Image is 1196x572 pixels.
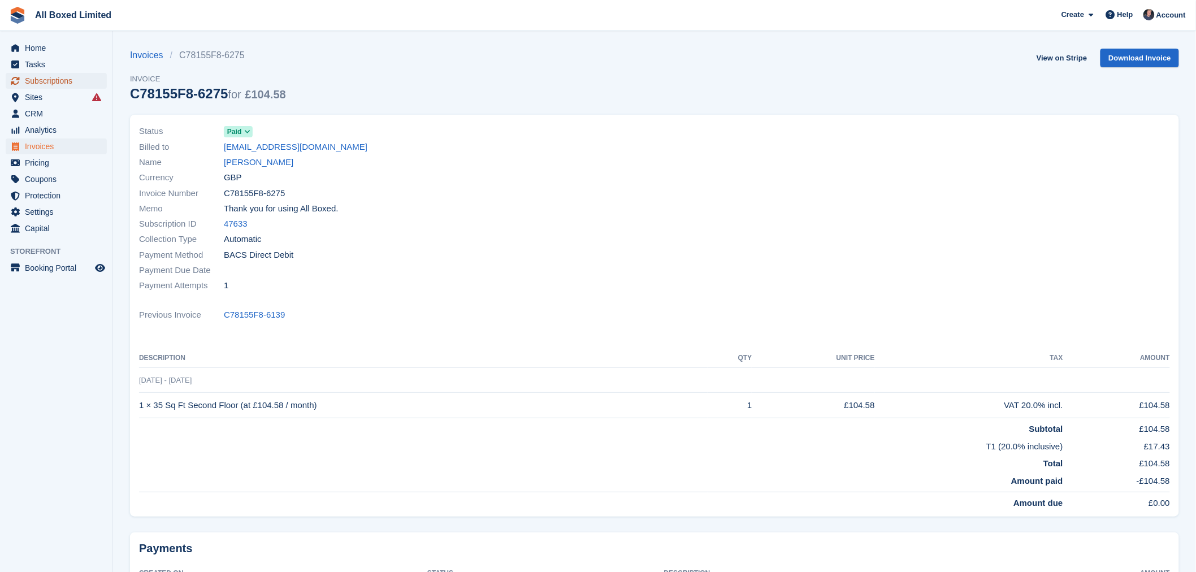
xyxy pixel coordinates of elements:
[6,106,107,122] a: menu
[1156,10,1186,21] span: Account
[875,349,1063,367] th: Tax
[6,138,107,154] a: menu
[6,171,107,187] a: menu
[139,171,224,184] span: Currency
[224,309,285,322] a: C78155F8-6139
[1143,9,1155,20] img: Dan Goss
[25,188,93,203] span: Protection
[10,246,112,257] span: Storefront
[752,393,874,418] td: £104.58
[224,141,367,154] a: [EMAIL_ADDRESS][DOMAIN_NAME]
[139,187,224,200] span: Invoice Number
[25,204,93,220] span: Settings
[1029,424,1063,434] strong: Subtotal
[224,156,293,169] a: [PERSON_NAME]
[6,122,107,138] a: menu
[92,93,101,102] i: Smart entry sync failures have occurred
[139,249,224,262] span: Payment Method
[139,436,1063,453] td: T1 (20.0% inclusive)
[1063,492,1170,510] td: £0.00
[752,349,874,367] th: Unit Price
[224,279,228,292] span: 1
[25,89,93,105] span: Sites
[139,309,224,322] span: Previous Invoice
[139,125,224,138] span: Status
[139,264,224,277] span: Payment Due Date
[6,220,107,236] a: menu
[25,138,93,154] span: Invoices
[227,127,241,137] span: Paid
[1063,393,1170,418] td: £104.58
[130,49,286,62] nav: breadcrumbs
[1063,436,1170,453] td: £17.43
[6,89,107,105] a: menu
[93,261,107,275] a: Preview store
[9,7,26,24] img: stora-icon-8386f47178a22dfd0bd8f6a31ec36ba5ce8667c1dd55bd0f319d3a0aa187defe.svg
[6,260,107,276] a: menu
[1100,49,1179,67] a: Download Invoice
[1063,418,1170,436] td: £104.58
[25,40,93,56] span: Home
[25,171,93,187] span: Coupons
[1032,49,1091,67] a: View on Stripe
[139,279,224,292] span: Payment Attempts
[139,541,1170,556] h2: Payments
[25,260,93,276] span: Booking Portal
[25,122,93,138] span: Analytics
[224,249,293,262] span: BACS Direct Debit
[6,204,107,220] a: menu
[1063,453,1170,470] td: £104.58
[139,349,708,367] th: Description
[25,106,93,122] span: CRM
[708,349,752,367] th: QTY
[139,376,192,384] span: [DATE] - [DATE]
[1013,498,1063,508] strong: Amount due
[6,40,107,56] a: menu
[6,73,107,89] a: menu
[139,202,224,215] span: Memo
[25,57,93,72] span: Tasks
[228,88,241,101] span: for
[1043,458,1063,468] strong: Total
[139,218,224,231] span: Subscription ID
[139,141,224,154] span: Billed to
[25,73,93,89] span: Subscriptions
[1061,9,1084,20] span: Create
[25,155,93,171] span: Pricing
[224,233,262,246] span: Automatic
[224,187,285,200] span: C78155F8-6275
[130,49,170,62] a: Invoices
[224,218,248,231] a: 47633
[31,6,116,24] a: All Boxed Limited
[130,73,286,85] span: Invoice
[1011,476,1063,486] strong: Amount paid
[1063,349,1170,367] th: Amount
[139,233,224,246] span: Collection Type
[224,171,242,184] span: GBP
[245,88,285,101] span: £104.58
[875,399,1063,412] div: VAT 20.0% incl.
[139,156,224,169] span: Name
[6,188,107,203] a: menu
[224,125,253,138] a: Paid
[1117,9,1133,20] span: Help
[139,393,708,418] td: 1 × 35 Sq Ft Second Floor (at £104.58 / month)
[224,202,339,215] span: Thank you for using All Boxed.
[708,393,752,418] td: 1
[25,220,93,236] span: Capital
[130,86,286,101] div: C78155F8-6275
[1063,470,1170,492] td: -£104.58
[6,57,107,72] a: menu
[6,155,107,171] a: menu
